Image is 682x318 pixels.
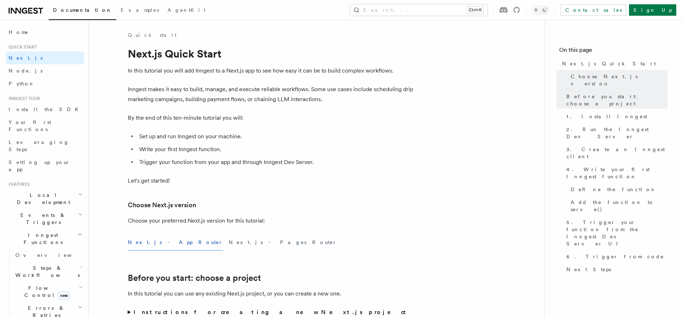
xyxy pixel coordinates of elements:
a: Contact sales [561,4,626,16]
button: Toggle dark mode [532,6,549,14]
h1: Next.js Quick Start [128,47,414,60]
a: Home [6,26,84,39]
a: Before you start: choose a project [128,273,261,283]
p: In this tutorial you will add Inngest to a Next.js app to see how easy it can be to build complex... [128,66,414,76]
a: Your first Functions [6,116,84,136]
button: Local Development [6,189,84,209]
span: Documentation [53,7,112,13]
li: Trigger your function from your app and through Inngest Dev Server. [137,157,414,167]
p: Inngest makes it easy to build, manage, and execute reliable workflows. Some use cases include sc... [128,84,414,104]
span: Leveraging Steps [9,139,69,152]
a: 5. Trigger your function from the Inngest Dev Server UI [564,216,668,250]
span: Install the SDK [9,106,83,112]
p: Choose your preferred Next.js version for this tutorial: [128,216,414,226]
a: Next.js Quick Start [559,57,668,70]
span: Choose Next.js version [571,73,668,87]
span: Define the function [571,186,656,193]
span: Setting up your app [9,159,70,172]
span: Quick start [6,44,37,50]
button: Steps & Workflows [13,262,84,282]
span: Local Development [6,192,78,206]
a: Next.js [6,51,84,64]
p: Let's get started! [128,176,414,186]
span: Inngest tour [6,96,40,101]
a: 4. Write your first Inngest function [564,163,668,183]
button: Next.js - Pages Router [229,234,337,250]
button: Search...Ctrl+K [350,4,488,16]
a: 3. Create an Inngest client [564,143,668,163]
span: AgentKit [168,7,205,13]
a: Node.js [6,64,84,77]
button: Flow Controlnew [13,282,84,302]
kbd: Ctrl+K [467,6,483,14]
a: Leveraging Steps [6,136,84,156]
span: Home [9,29,29,36]
a: 2. Run the Inngest Dev Server [564,123,668,143]
span: 1. Install Inngest [566,113,647,120]
a: Choose Next.js version [568,70,668,90]
span: Before you start: choose a project [566,93,668,107]
span: Steps & Workflows [13,264,80,279]
span: Inngest Functions [6,232,77,246]
span: Events & Triggers [6,212,78,226]
a: Python [6,77,84,90]
a: Overview [13,249,84,262]
a: Add the function to serve() [568,196,668,216]
a: Documentation [49,2,116,20]
a: Next Steps [564,263,668,276]
h4: On this page [559,46,668,57]
button: Inngest Functions [6,229,84,249]
a: Quick start [128,31,176,39]
a: Setting up your app [6,156,84,176]
li: Write your first Inngest function. [137,144,414,154]
span: Features [6,182,30,187]
span: Flow Control [13,284,79,299]
span: Add the function to serve() [571,199,668,213]
a: Install the SDK [6,103,84,116]
span: Next Steps [566,266,611,273]
a: Examples [116,2,163,19]
span: 6. Trigger from code [566,253,664,260]
strong: Instructions for creating a new Next.js project [134,309,409,315]
summary: Instructions for creating a new Next.js project [128,307,414,317]
a: AgentKit [163,2,210,19]
span: Node.js [9,68,43,74]
span: Next.js [9,55,43,61]
span: 4. Write your first Inngest function [566,166,668,180]
a: 1. Install Inngest [564,110,668,123]
span: 5. Trigger your function from the Inngest Dev Server UI [566,219,668,247]
a: Choose Next.js version [128,200,196,210]
a: Before you start: choose a project [564,90,668,110]
span: Overview [15,252,89,258]
span: new [58,292,70,299]
span: 3. Create an Inngest client [566,146,668,160]
p: By the end of this ten-minute tutorial you will: [128,113,414,123]
p: In this tutorial you can use any existing Next.js project, or you can create a new one. [128,289,414,299]
span: Your first Functions [9,119,51,132]
span: 2. Run the Inngest Dev Server [566,126,668,140]
button: Next.js - App Router [128,234,223,250]
a: Sign Up [629,4,676,16]
span: Next.js Quick Start [562,60,656,67]
span: Python [9,81,35,86]
button: Events & Triggers [6,209,84,229]
a: 6. Trigger from code [564,250,668,263]
span: Examples [121,7,159,13]
li: Set up and run Inngest on your machine. [137,131,414,141]
a: Define the function [568,183,668,196]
